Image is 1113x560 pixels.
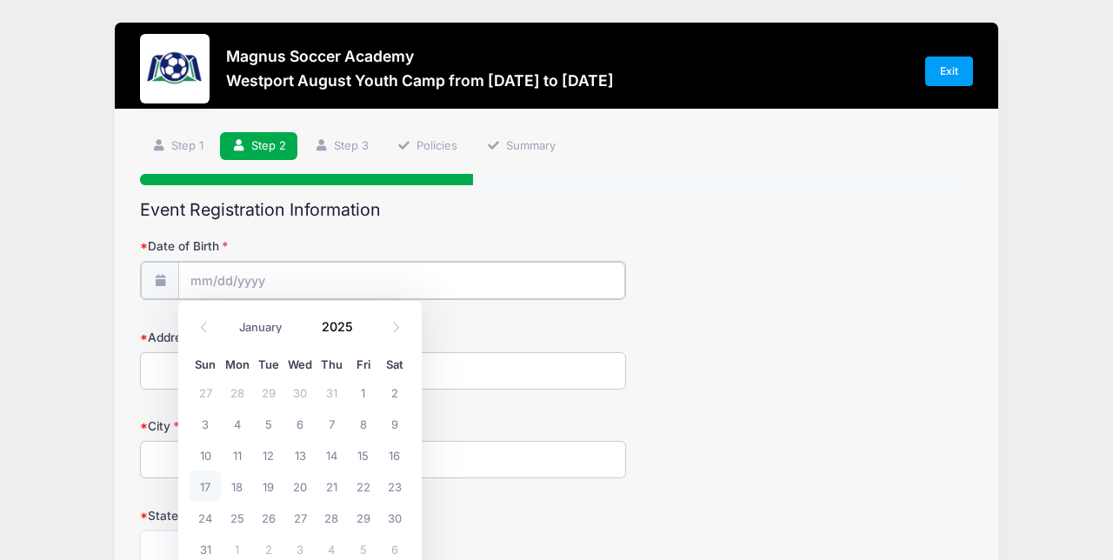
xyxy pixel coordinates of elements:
a: Step 3 [303,132,380,161]
span: August 7, 2025 [316,408,347,439]
span: August 22, 2025 [348,470,379,502]
a: Exit [925,57,974,86]
span: August 27, 2025 [284,502,316,533]
span: August 15, 2025 [348,439,379,470]
span: August 19, 2025 [253,470,284,502]
a: Policies [386,132,470,161]
label: Address [140,329,417,346]
span: July 27, 2025 [190,377,221,408]
span: July 29, 2025 [253,377,284,408]
label: Date of Birth [140,237,417,255]
span: Sat [379,359,410,370]
span: August 14, 2025 [316,439,347,470]
span: Fri [348,359,379,370]
span: August 29, 2025 [348,502,379,533]
span: August 5, 2025 [253,408,284,439]
span: August 16, 2025 [379,439,410,470]
span: August 3, 2025 [190,408,221,439]
span: Tue [253,359,284,370]
span: August 2, 2025 [379,377,410,408]
span: August 10, 2025 [190,439,221,470]
span: Thu [316,359,347,370]
span: August 4, 2025 [221,408,252,439]
span: August 8, 2025 [348,408,379,439]
select: Month [230,316,308,338]
h3: Magnus Soccer Academy [226,47,614,65]
span: August 12, 2025 [253,439,284,470]
span: August 21, 2025 [316,470,347,502]
a: Step 1 [140,132,215,161]
span: August 17, 2025 [190,470,221,502]
span: August 26, 2025 [253,502,284,533]
span: August 18, 2025 [221,470,252,502]
span: August 30, 2025 [379,502,410,533]
span: Wed [284,359,316,370]
input: Year [313,313,370,339]
span: August 20, 2025 [284,470,316,502]
span: August 11, 2025 [221,439,252,470]
span: August 13, 2025 [284,439,316,470]
input: mm/dd/yyyy [178,262,625,299]
span: August 9, 2025 [379,408,410,439]
span: August 1, 2025 [348,377,379,408]
h3: Westport August Youth Camp from [DATE] to [DATE] [226,71,614,90]
span: Sun [190,359,221,370]
span: July 31, 2025 [316,377,347,408]
h2: Event Registration Information [140,200,973,220]
a: Step 2 [220,132,297,161]
label: State [140,507,417,524]
span: July 30, 2025 [284,377,316,408]
span: August 25, 2025 [221,502,252,533]
span: August 24, 2025 [190,502,221,533]
span: August 23, 2025 [379,470,410,502]
span: August 6, 2025 [284,408,316,439]
span: July 28, 2025 [221,377,252,408]
span: August 28, 2025 [316,502,347,533]
a: Summary [475,132,567,161]
span: Mon [221,359,252,370]
label: City [140,417,417,435]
